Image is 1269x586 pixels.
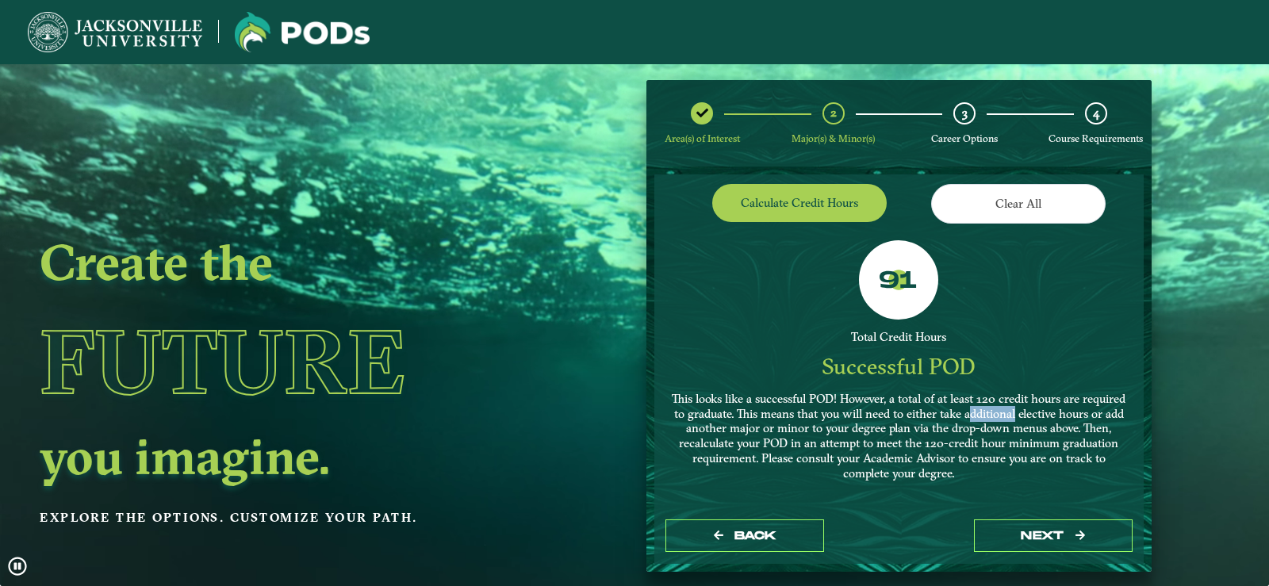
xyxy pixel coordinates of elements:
span: Career Options [931,132,998,144]
span: 2 [830,105,837,121]
button: next [974,519,1133,552]
h2: Create the [40,239,531,284]
img: Jacksonville University logo [28,12,202,52]
p: This looks like a successful POD! However, a total of at least 120 credit hours are required to g... [671,392,1127,481]
button: Calculate credit hours [712,184,887,221]
h2: you imagine. [40,434,531,478]
span: 4 [1093,105,1099,121]
div: Total Credit Hours [671,330,1127,345]
div: Successful POD [671,353,1127,381]
span: Major(s) & Minor(s) [792,132,875,144]
button: Clear All [931,184,1106,223]
span: Course Requirements [1049,132,1143,144]
img: Jacksonville University logo [235,12,370,52]
span: Back [734,529,776,542]
span: 3 [962,105,968,121]
p: Explore the options. Customize your path. [40,506,531,530]
span: Area(s) of Interest [665,132,740,144]
label: 91 [879,266,917,297]
button: Back [665,519,824,552]
h1: Future [40,289,531,434]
